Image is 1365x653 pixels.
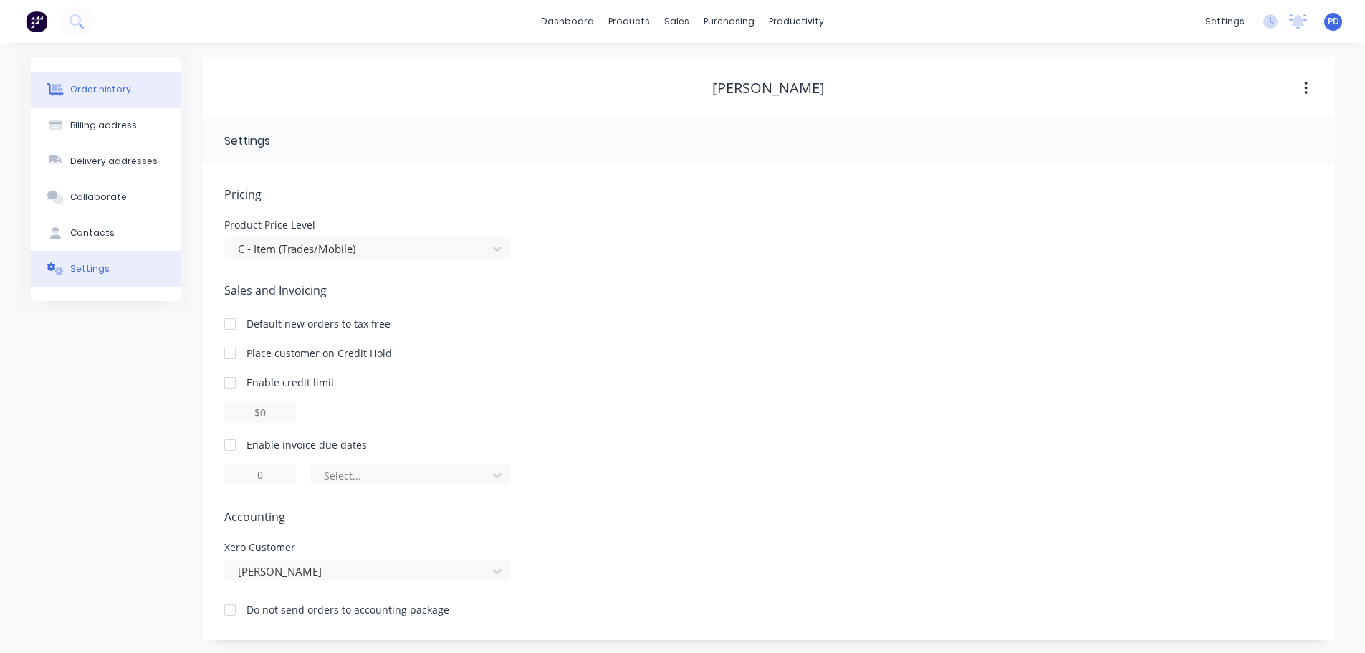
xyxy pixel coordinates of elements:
[601,11,657,32] div: products
[246,345,392,361] div: Place customer on Credit Hold
[224,401,296,423] input: $0
[70,262,110,275] div: Settings
[324,468,479,483] div: Select...
[246,437,367,452] div: Enable invoice due dates
[31,251,181,287] button: Settings
[70,83,131,96] div: Order history
[224,508,1313,525] span: Accounting
[70,227,115,239] div: Contacts
[762,11,831,32] div: productivity
[70,191,127,204] div: Collaborate
[224,464,296,485] input: 0
[224,220,511,230] div: Product Price Level
[246,316,391,331] div: Default new orders to tax free
[224,133,270,150] div: Settings
[31,179,181,215] button: Collaborate
[1198,11,1252,32] div: settings
[246,602,449,617] div: Do not send orders to accounting package
[70,119,137,132] div: Billing address
[26,11,47,32] img: Factory
[70,155,158,168] div: Delivery addresses
[246,375,335,390] div: Enable credit limit
[224,282,1313,299] span: Sales and Invoicing
[31,72,181,108] button: Order history
[31,143,181,179] button: Delivery addresses
[224,543,511,553] div: Xero Customer
[31,215,181,251] button: Contacts
[224,186,1313,203] span: Pricing
[1328,15,1339,28] span: PD
[31,108,181,143] button: Billing address
[712,80,825,97] div: [PERSON_NAME]
[534,11,601,32] a: dashboard
[657,11,696,32] div: sales
[696,11,762,32] div: purchasing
